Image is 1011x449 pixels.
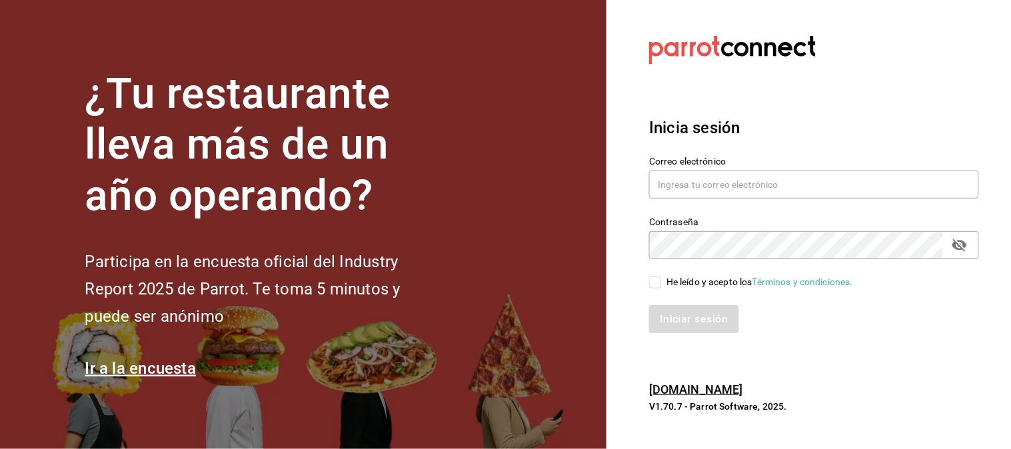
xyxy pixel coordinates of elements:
div: He leído y acepto los [666,275,853,289]
label: Correo electrónico [649,157,979,166]
a: Ir a la encuesta [85,359,196,378]
h1: ¿Tu restaurante lleva más de un año operando? [85,69,445,222]
h2: Participa en la encuesta oficial del Industry Report 2025 de Parrot. Te toma 5 minutos y puede se... [85,248,445,330]
label: Contraseña [649,217,979,226]
p: V1.70.7 - Parrot Software, 2025. [649,400,979,413]
input: Ingresa tu correo electrónico [649,171,979,199]
a: Términos y condiciones. [752,276,853,287]
button: passwordField [948,234,971,256]
a: [DOMAIN_NAME] [649,382,743,396]
h3: Inicia sesión [649,116,979,140]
